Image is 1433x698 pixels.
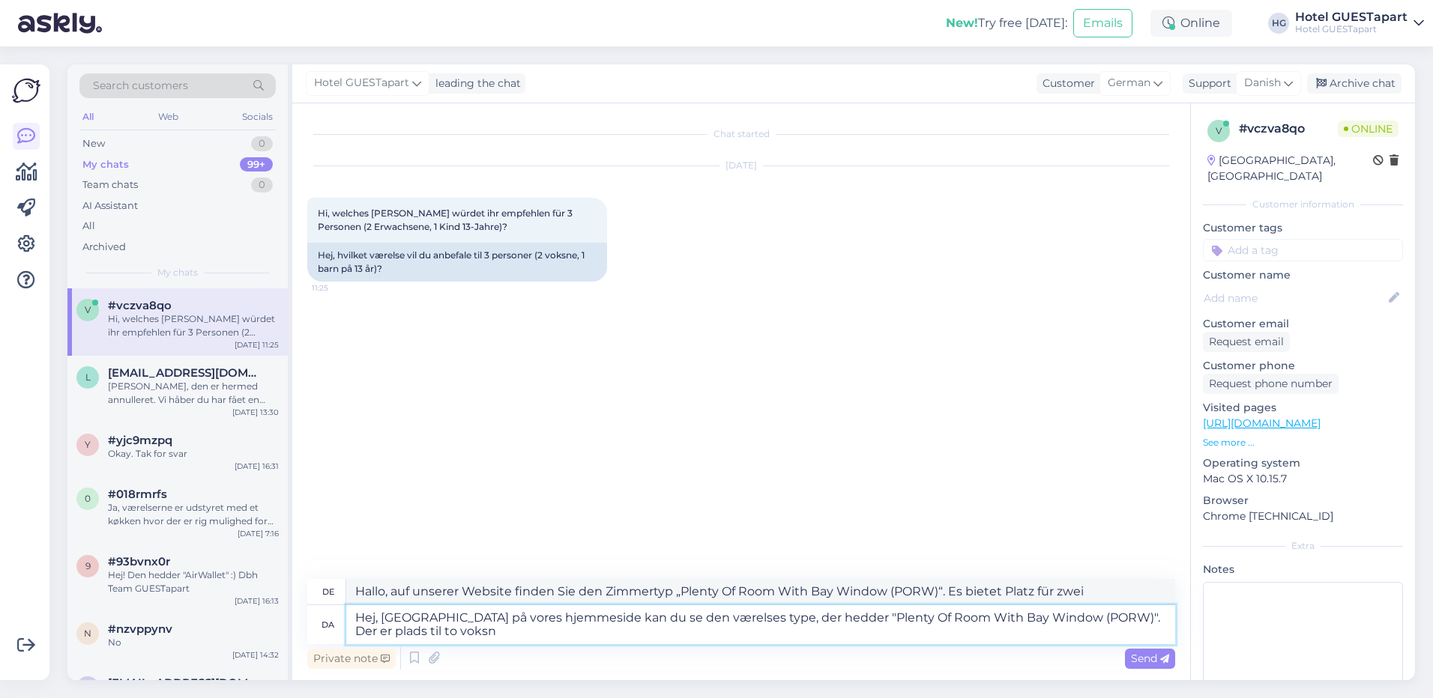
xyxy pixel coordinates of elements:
a: Hotel GUESTapartHotel GUESTapart [1295,11,1424,35]
div: [DATE] 13:30 [232,407,279,418]
div: Hi, welches [PERSON_NAME] würdet ihr empfehlen für 3 Personen (2 Erwachsene, 1 Kind 13-Jahre)? [108,312,279,339]
div: Private note [307,649,396,669]
span: y [85,439,91,450]
div: Okay. Tak for svar [108,447,279,461]
a: [URL][DOMAIN_NAME] [1203,416,1321,430]
div: Chat started [307,127,1175,141]
span: My chats [157,266,198,279]
div: [DATE] 11:25 [235,339,279,350]
div: leading the chat [429,76,521,91]
b: New! [946,16,978,30]
span: Send [1131,652,1169,665]
div: Customer [1037,76,1095,91]
div: de [322,579,334,604]
p: Mac OS X 10.15.7 [1203,471,1403,487]
div: HG [1268,13,1289,34]
span: Online [1338,121,1399,137]
p: Visited pages [1203,400,1403,416]
span: 11:25 [312,282,368,294]
span: mln.hegel@gmail.com [108,676,264,690]
span: Hotel GUESTapart [314,75,409,91]
div: Hotel GUESTapart [1295,11,1408,23]
textarea: Hej, [GEOGRAPHIC_DATA] på vores hjemmeside kan du se den værelses type, der hedder "Plenty Of Roo... [346,605,1175,644]
div: Extra [1203,539,1403,553]
div: All [82,219,95,234]
p: Operating system [1203,455,1403,471]
span: lsvinth@gmail.com [108,366,264,380]
span: Hi, welches [PERSON_NAME] würdet ihr empfehlen für 3 Personen (2 Erwachsene, 1 Kind 13-Jahre)? [318,207,575,232]
p: Chrome [TECHNICAL_ID] [1203,509,1403,524]
span: Search customers [93,78,188,94]
span: 9 [85,560,91,571]
p: Notes [1203,562,1403,577]
textarea: Hallo, auf unserer Website finden Sie den Zimmertyp „Plenty Of Room With Bay Window (PORW)“. Es b... [346,579,1175,604]
button: Emails [1073,9,1132,37]
div: Request email [1203,332,1290,352]
div: [PERSON_NAME], den er hermed annulleret. Vi håber du har fået en mail med afbestillingen. [PERSON... [108,380,279,407]
span: #vczva8qo [108,299,172,312]
div: Request phone number [1203,374,1339,394]
div: Support [1183,76,1231,91]
img: Askly Logo [12,76,40,105]
p: Customer phone [1203,358,1403,374]
div: [DATE] 14:32 [232,649,279,661]
p: Customer tags [1203,220,1403,236]
input: Add a tag [1203,239,1403,261]
span: l [85,371,91,383]
div: 99+ [240,157,273,172]
span: German [1108,75,1150,91]
div: 0 [251,136,273,151]
span: #018rmrfs [108,488,167,501]
div: [GEOGRAPHIC_DATA], [GEOGRAPHIC_DATA] [1207,153,1373,184]
div: Ja, værelserne er udstyret med et køkken hvor der er rig mulighed for det [108,501,279,528]
p: Browser [1203,493,1403,509]
div: New [82,136,105,151]
span: #nzvppynv [108,622,172,636]
div: Archive chat [1307,73,1402,94]
p: Customer email [1203,316,1403,332]
div: Web [155,107,181,127]
div: All [79,107,97,127]
p: See more ... [1203,436,1403,449]
div: Hej! Den hedder "AirWallet" :) Dbh Team GUESTapart [108,568,279,595]
div: [DATE] 16:31 [235,461,279,472]
div: # vczva8qo [1239,120,1338,138]
div: Hej, hvilket værelse vil du anbefale til 3 personer (2 voksne, 1 barn på 13 år)? [307,243,607,282]
div: Socials [239,107,276,127]
span: 0 [85,493,91,504]
span: #93bvnx0r [108,555,170,568]
input: Add name [1204,290,1386,306]
div: Team chats [82,177,138,192]
span: v [1216,125,1222,136]
p: Customer name [1203,267,1403,283]
span: Danish [1244,75,1281,91]
div: 0 [251,177,273,192]
div: [DATE] 16:13 [235,595,279,607]
div: Hotel GUESTapart [1295,23,1408,35]
div: Customer information [1203,198,1403,211]
div: [DATE] [307,159,1175,172]
div: Archived [82,240,126,255]
div: da [322,612,334,637]
div: My chats [82,157,129,172]
span: n [84,628,91,639]
div: No [108,636,279,649]
div: AI Assistant [82,198,138,213]
div: [DATE] 7:16 [238,528,279,539]
div: Online [1150,10,1232,37]
span: v [85,304,91,315]
div: Try free [DATE]: [946,14,1067,32]
span: #yjc9mzpq [108,434,172,447]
